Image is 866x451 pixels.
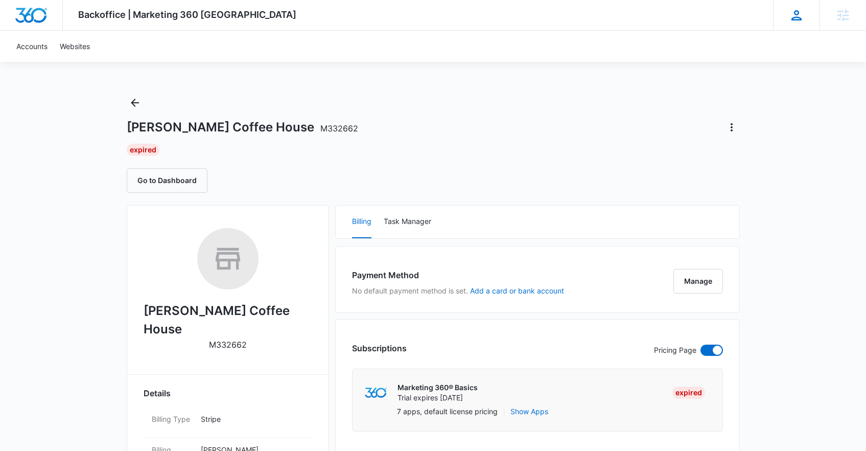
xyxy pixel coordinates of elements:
button: Actions [723,119,740,136]
p: M332662 [209,339,247,351]
span: Backoffice | Marketing 360 [GEOGRAPHIC_DATA] [78,9,296,20]
div: Expired [672,387,705,399]
button: Go to Dashboard [127,168,207,193]
a: Accounts [10,31,54,62]
button: Manage [673,269,723,294]
dt: Billing Type [152,414,193,424]
button: Task Manager [384,206,431,238]
button: Back [127,95,143,111]
a: Websites [54,31,96,62]
p: No default payment method is set. [352,285,564,296]
img: marketing360Logo [365,388,387,398]
p: 7 apps, default license pricing [397,406,498,417]
div: Billing TypeStripe [144,408,312,438]
p: Stripe [201,414,304,424]
button: Show Apps [510,406,548,417]
button: Add a card or bank account [470,287,564,295]
button: Billing [352,206,371,238]
h1: [PERSON_NAME] Coffee House [127,120,358,135]
h3: Subscriptions [352,342,407,354]
h2: [PERSON_NAME] Coffee House [144,302,312,339]
p: Trial expires [DATE] [397,393,478,403]
p: Pricing Page [654,345,696,356]
h3: Payment Method [352,269,564,281]
p: Marketing 360® Basics [397,382,478,393]
span: Details [144,387,171,399]
div: Expired [127,144,159,156]
span: M332662 [320,123,358,133]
